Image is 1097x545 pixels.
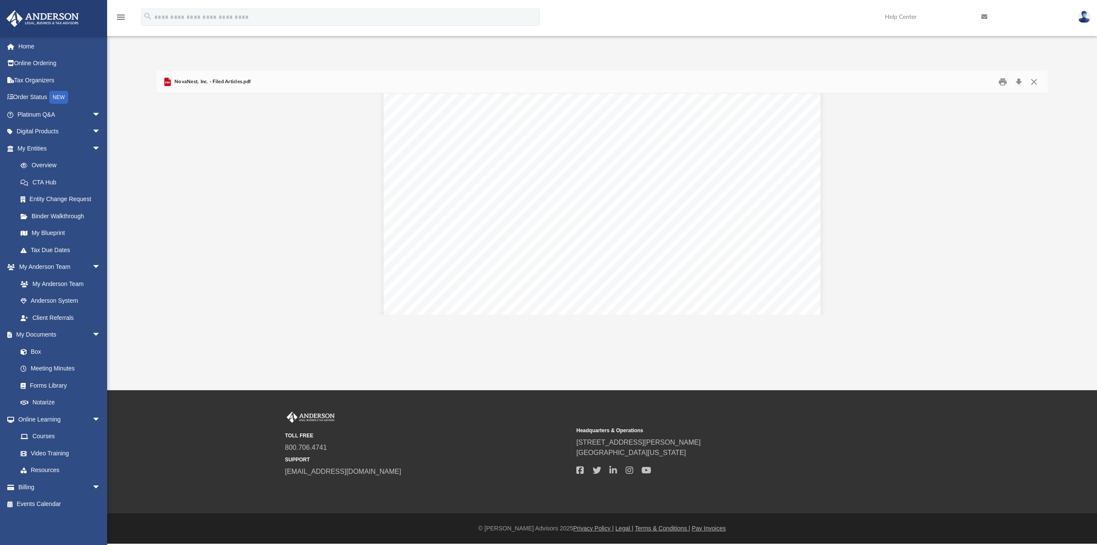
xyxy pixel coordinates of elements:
span: arrow_drop_down [92,106,109,123]
span: arrow_drop_down [92,326,109,344]
button: Close [1026,75,1042,89]
img: Anderson Advisors Platinum Portal [285,412,336,423]
span: arrow_drop_down [92,411,109,428]
a: My Anderson Teamarrow_drop_down [6,259,109,276]
img: User Pic [1078,11,1091,23]
a: My Entitiesarrow_drop_down [6,140,114,157]
a: Video Training [12,445,105,462]
a: Meeting Minutes [12,360,109,377]
a: My Anderson Team [12,275,105,292]
a: Binder Walkthrough [12,208,114,225]
a: Pay Invoices [692,525,725,532]
a: 800.706.4741 [285,444,327,451]
a: Courses [12,428,109,445]
i: menu [116,12,126,22]
a: [EMAIL_ADDRESS][DOMAIN_NAME] [285,468,401,475]
a: Resources [12,462,109,479]
div: © [PERSON_NAME] Advisors 2025 [107,524,1097,533]
a: Tax Organizers [6,72,114,89]
a: CTA Hub [12,174,114,191]
div: File preview [157,93,1048,315]
span: arrow_drop_down [92,479,109,496]
a: Digital Productsarrow_drop_down [6,123,114,140]
a: Order StatusNEW [6,89,114,106]
a: Privacy Policy | [573,525,614,532]
a: Anderson System [12,292,109,310]
i: search [143,12,153,21]
span: arrow_drop_down [92,259,109,276]
a: [STREET_ADDRESS][PERSON_NAME] [576,439,701,446]
a: Terms & Conditions | [635,525,690,532]
a: Box [12,343,105,360]
div: Preview [157,71,1048,315]
div: Document Viewer [157,93,1048,315]
small: TOLL FREE [285,432,570,440]
button: Download [1011,75,1027,89]
a: Billingarrow_drop_down [6,479,114,496]
a: Notarize [12,394,109,411]
a: Legal | [615,525,633,532]
span: arrow_drop_down [92,123,109,141]
a: Forms Library [12,377,105,394]
a: Online Learningarrow_drop_down [6,411,109,428]
a: Events Calendar [6,496,114,513]
small: SUPPORT [285,456,570,464]
a: Entity Change Request [12,191,114,208]
div: NEW [49,91,68,104]
a: Tax Due Dates [12,241,114,259]
span: arrow_drop_down [92,140,109,157]
button: Print [994,75,1011,89]
small: Headquarters & Operations [576,427,862,434]
a: My Blueprint [12,225,109,242]
a: Home [6,38,114,55]
img: Anderson Advisors Platinum Portal [4,10,81,27]
a: Client Referrals [12,309,109,326]
a: Platinum Q&Aarrow_drop_down [6,106,114,123]
a: Overview [12,157,114,174]
span: NovaNest, Inc. - Filed Articles.pdf [173,78,251,86]
a: [GEOGRAPHIC_DATA][US_STATE] [576,449,686,456]
a: menu [116,16,126,22]
a: My Documentsarrow_drop_down [6,326,109,343]
a: Online Ordering [6,55,114,72]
